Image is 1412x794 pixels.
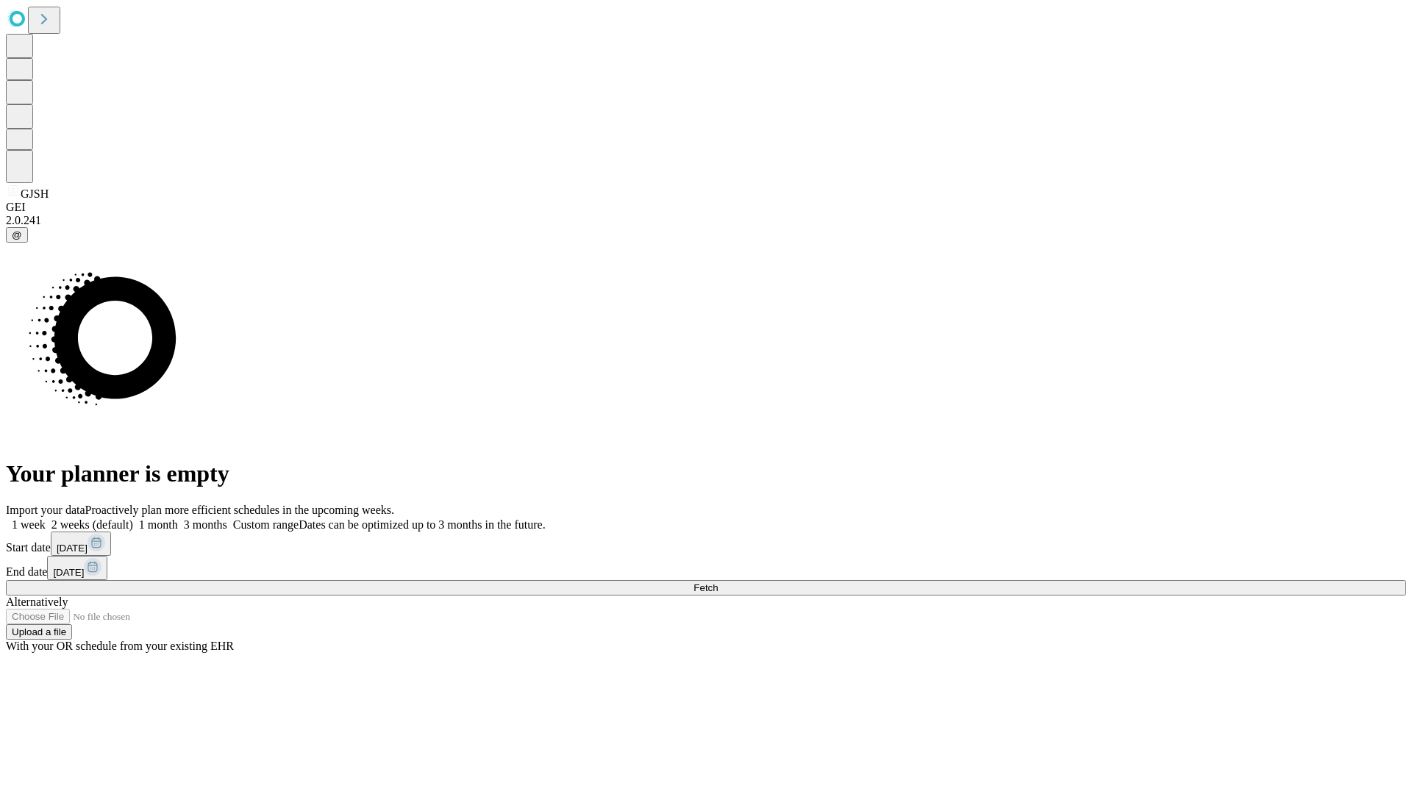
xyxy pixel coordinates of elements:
button: Fetch [6,580,1406,595]
span: Fetch [693,582,718,593]
span: 1 month [139,518,178,531]
span: [DATE] [53,567,84,578]
span: @ [12,229,22,240]
h1: Your planner is empty [6,460,1406,487]
span: 1 week [12,518,46,531]
span: [DATE] [57,543,88,554]
span: 2 weeks (default) [51,518,133,531]
span: Proactively plan more efficient schedules in the upcoming weeks. [85,504,394,516]
div: Start date [6,532,1406,556]
span: Import your data [6,504,85,516]
span: 3 months [184,518,227,531]
div: End date [6,556,1406,580]
button: [DATE] [51,532,111,556]
div: GEI [6,201,1406,214]
span: GJSH [21,187,49,200]
button: [DATE] [47,556,107,580]
button: @ [6,227,28,243]
button: Upload a file [6,624,72,640]
div: 2.0.241 [6,214,1406,227]
span: Custom range [233,518,299,531]
span: Dates can be optimized up to 3 months in the future. [299,518,545,531]
span: With your OR schedule from your existing EHR [6,640,234,652]
span: Alternatively [6,595,68,608]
